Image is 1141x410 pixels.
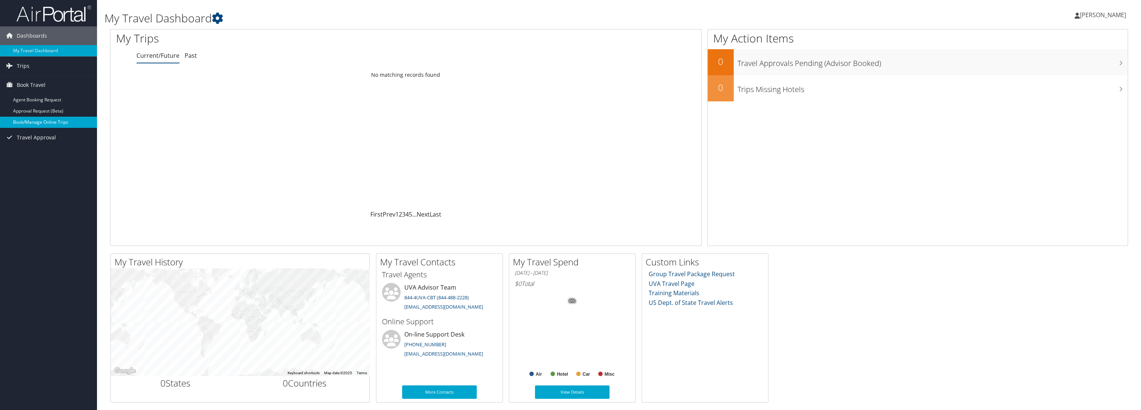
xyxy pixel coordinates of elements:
h2: My Travel History [115,256,369,268]
h3: Trips Missing Hotels [737,81,1128,95]
a: First [370,210,383,218]
a: 844-4UVA-CBT (844-488-2228) [404,294,469,301]
a: [PHONE_NUMBER] [404,341,446,348]
span: 0 [160,377,166,389]
span: [PERSON_NAME] [1080,11,1126,19]
span: Trips [17,57,29,75]
span: … [412,210,417,218]
li: On-line Support Desk [378,330,501,360]
text: Air [536,372,542,377]
span: Dashboards [17,26,47,45]
h1: My Trips [116,31,449,46]
h3: Online Support [382,316,497,327]
a: Next [417,210,430,218]
h3: Travel Agents [382,269,497,280]
h6: [DATE] - [DATE] [515,269,630,277]
a: 1 [395,210,399,218]
a: Training Materials [649,289,699,297]
span: $0 [515,280,521,288]
text: Car [583,372,590,377]
img: airportal-logo.png [16,5,91,22]
span: Book Travel [17,76,46,94]
h6: Total [515,280,630,288]
a: 0Travel Approvals Pending (Advisor Booked) [708,49,1128,75]
button: Keyboard shortcuts [288,370,320,376]
h3: Travel Approvals Pending (Advisor Booked) [737,54,1128,69]
h2: My Travel Spend [513,256,635,268]
a: Past [185,51,197,60]
h1: My Travel Dashboard [104,10,790,26]
li: UVA Advisor Team [378,283,501,313]
a: 5 [409,210,412,218]
a: Terms (opens in new tab) [357,371,367,375]
a: Group Travel Package Request [649,270,735,278]
a: Prev [383,210,395,218]
h2: 0 [708,81,734,94]
a: [PERSON_NAME] [1075,4,1134,26]
span: Travel Approval [17,128,56,147]
td: No matching records found [110,68,701,82]
h1: My Action Items [708,31,1128,46]
img: Google [113,366,137,376]
a: [EMAIL_ADDRESS][DOMAIN_NAME] [404,350,483,357]
span: Map data ©2025 [324,371,352,375]
a: 2 [399,210,402,218]
a: 4 [405,210,409,218]
a: View Details [535,385,609,399]
a: [EMAIL_ADDRESS][DOMAIN_NAME] [404,303,483,310]
a: Current/Future [137,51,179,60]
a: Open this area in Google Maps (opens a new window) [113,366,137,376]
h2: States [116,377,235,389]
span: 0 [283,377,288,389]
a: 3 [402,210,405,218]
h2: My Travel Contacts [380,256,502,268]
tspan: 0% [569,299,575,303]
text: Misc [605,372,615,377]
a: Last [430,210,441,218]
a: UVA Travel Page [649,280,695,288]
a: More Contacts [402,385,477,399]
a: 0Trips Missing Hotels [708,75,1128,101]
h2: Countries [246,377,364,389]
h2: Custom Links [646,256,768,268]
text: Hotel [557,372,568,377]
h2: 0 [708,55,734,68]
a: US Dept. of State Travel Alerts [649,299,733,307]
